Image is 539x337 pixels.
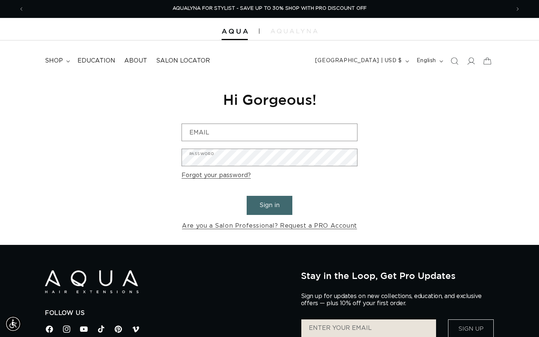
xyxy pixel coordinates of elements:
[417,57,436,65] span: English
[45,270,138,293] img: Aqua Hair Extensions
[446,53,463,69] summary: Search
[247,196,292,215] button: Sign in
[124,57,147,65] span: About
[156,57,210,65] span: Salon Locator
[77,57,115,65] span: Education
[73,52,120,69] a: Education
[13,2,30,16] button: Previous announcement
[120,52,152,69] a: About
[222,29,248,34] img: Aqua Hair Extensions
[412,54,446,68] button: English
[438,256,539,337] iframe: Chat Widget
[311,54,412,68] button: [GEOGRAPHIC_DATA] | USD $
[45,57,63,65] span: shop
[301,270,494,281] h2: Stay in the Loop, Get Pro Updates
[152,52,214,69] a: Salon Locator
[182,90,357,109] h1: Hi Gorgeous!
[182,124,357,141] input: Email
[45,309,290,317] h2: Follow Us
[173,6,366,11] span: AQUALYNA FOR STYLIST - SAVE UP TO 30% SHOP WITH PRO DISCOUNT OFF
[271,29,317,33] img: aqualyna.com
[5,316,21,332] div: Accessibility Menu
[40,52,73,69] summary: shop
[315,57,402,65] span: [GEOGRAPHIC_DATA] | USD $
[182,170,251,181] a: Forgot your password?
[301,293,488,307] p: Sign up for updates on new collections, education, and exclusive offers — plus 10% off your first...
[182,221,357,231] a: Are you a Salon Professional? Request a PRO Account
[509,2,526,16] button: Next announcement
